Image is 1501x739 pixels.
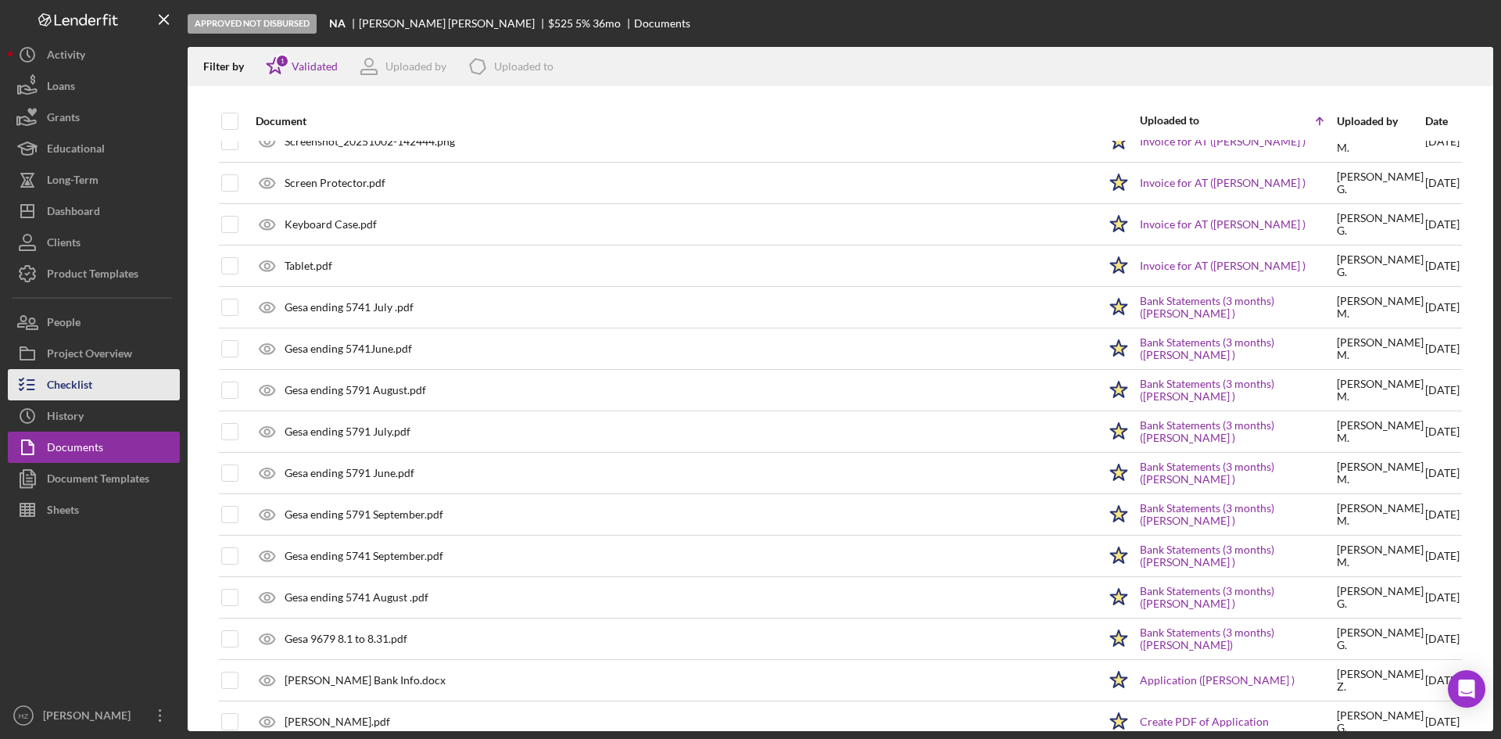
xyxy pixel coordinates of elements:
a: People [8,307,180,338]
div: Uploaded to [1140,114,1238,127]
a: History [8,400,180,432]
div: Product Templates [47,258,138,293]
div: [PERSON_NAME] G . [1337,212,1424,237]
a: Bank Statements (3 months) ([PERSON_NAME] ) [1140,543,1335,569]
div: [DATE] [1425,454,1460,493]
a: Bank Statements (3 months) ([PERSON_NAME] ) [1140,419,1335,444]
div: $525 [548,17,573,30]
div: Activity [47,39,85,74]
div: [PERSON_NAME] M . [1337,378,1424,403]
div: Tablet.pdf [285,260,332,272]
div: [PERSON_NAME] M . [1337,295,1424,320]
a: Sheets [8,494,180,526]
a: Invoice for AT ([PERSON_NAME] ) [1140,218,1306,231]
a: Invoice for AT ([PERSON_NAME] ) [1140,177,1306,189]
a: Bank Statements (3 months) ([PERSON_NAME] ) [1140,336,1335,361]
div: [DATE] [1425,371,1460,410]
div: Dashboard [47,196,100,231]
button: Grants [8,102,180,133]
div: [PERSON_NAME] G . [1337,709,1424,734]
div: [DATE] [1425,578,1460,617]
div: 5 % [575,17,590,30]
div: Screenshot_20251002-142444.png [285,135,455,148]
div: [DATE] [1425,246,1460,285]
button: Loans [8,70,180,102]
div: Keyboard Case.pdf [285,218,377,231]
div: Uploaded by [385,60,446,73]
div: Gesa ending 5791 August.pdf [285,384,426,396]
div: Uploaded by [1337,115,1424,127]
div: Checklist [47,369,92,404]
button: HZ[PERSON_NAME] [8,700,180,731]
div: [DATE] [1425,122,1460,161]
div: Gesa ending 5791 June.pdf [285,467,414,479]
div: [PERSON_NAME] G . [1337,170,1424,196]
div: People [47,307,81,342]
a: Application ([PERSON_NAME] ) [1140,674,1295,687]
div: Gesa ending 5791 September.pdf [285,508,443,521]
div: Long-Term [47,164,99,199]
div: [DATE] [1425,412,1460,451]
div: Gesa ending 5741 July .pdf [285,301,414,314]
div: [DATE] [1425,205,1460,244]
a: Invoice for AT ([PERSON_NAME] ) [1140,260,1306,272]
div: [PERSON_NAME] Z . [1337,668,1424,693]
div: [PERSON_NAME] M . [1337,502,1424,527]
a: Bank Statements (3 months) ([PERSON_NAME] ) [1140,502,1335,527]
button: Documents [8,432,180,463]
div: [PERSON_NAME] M . [1337,336,1424,361]
div: Gesa 9679 8.1 to 8.31.pdf [285,633,407,645]
div: Documents [47,432,103,467]
a: Bank Statements (3 months) ([PERSON_NAME] ) [1140,295,1335,320]
a: Educational [8,133,180,164]
button: Activity [8,39,180,70]
div: [DATE] [1425,163,1460,203]
button: Clients [8,227,180,258]
button: Dashboard [8,196,180,227]
div: [DATE] [1425,619,1460,658]
div: Document Templates [47,463,149,498]
button: Checklist [8,369,180,400]
div: [PERSON_NAME] M . [1337,543,1424,569]
a: Create PDF of Application [1140,716,1269,728]
div: [PERSON_NAME].pdf [285,716,390,728]
div: [PERSON_NAME] G . [1337,585,1424,610]
div: History [47,400,84,436]
div: Document [256,115,1098,127]
div: Approved Not Disbursed [188,14,317,34]
div: [PERSON_NAME] [PERSON_NAME] [359,17,548,30]
div: Educational [47,133,105,168]
button: Long-Term [8,164,180,196]
div: Uploaded to [494,60,553,73]
div: Screen Protector.pdf [285,177,385,189]
button: Product Templates [8,258,180,289]
div: Gesa ending 5791 July.pdf [285,425,410,438]
div: Clients [47,227,81,262]
a: Bank Statements (3 months) ([PERSON_NAME] ) [1140,378,1335,403]
div: Project Overview [47,338,132,373]
div: 36 mo [593,17,621,30]
div: Filter by [203,60,256,73]
div: Gesa ending 5741 September.pdf [285,550,443,562]
div: Gesa ending 5741 August .pdf [285,591,428,604]
div: [PERSON_NAME] G . [1337,626,1424,651]
div: Open Intercom Messenger [1448,670,1485,708]
div: [PERSON_NAME] G . [1337,253,1424,278]
button: Document Templates [8,463,180,494]
text: HZ [19,712,29,720]
div: [PERSON_NAME] M . [1337,461,1424,486]
div: [PERSON_NAME] M . [1337,419,1424,444]
div: [PERSON_NAME] Bank Info.docx [285,674,446,687]
div: Date [1425,115,1460,127]
a: Bank Statements (3 months) ([PERSON_NAME] ) [1140,461,1335,486]
div: [DATE] [1425,329,1460,368]
div: [DATE] [1425,288,1460,327]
